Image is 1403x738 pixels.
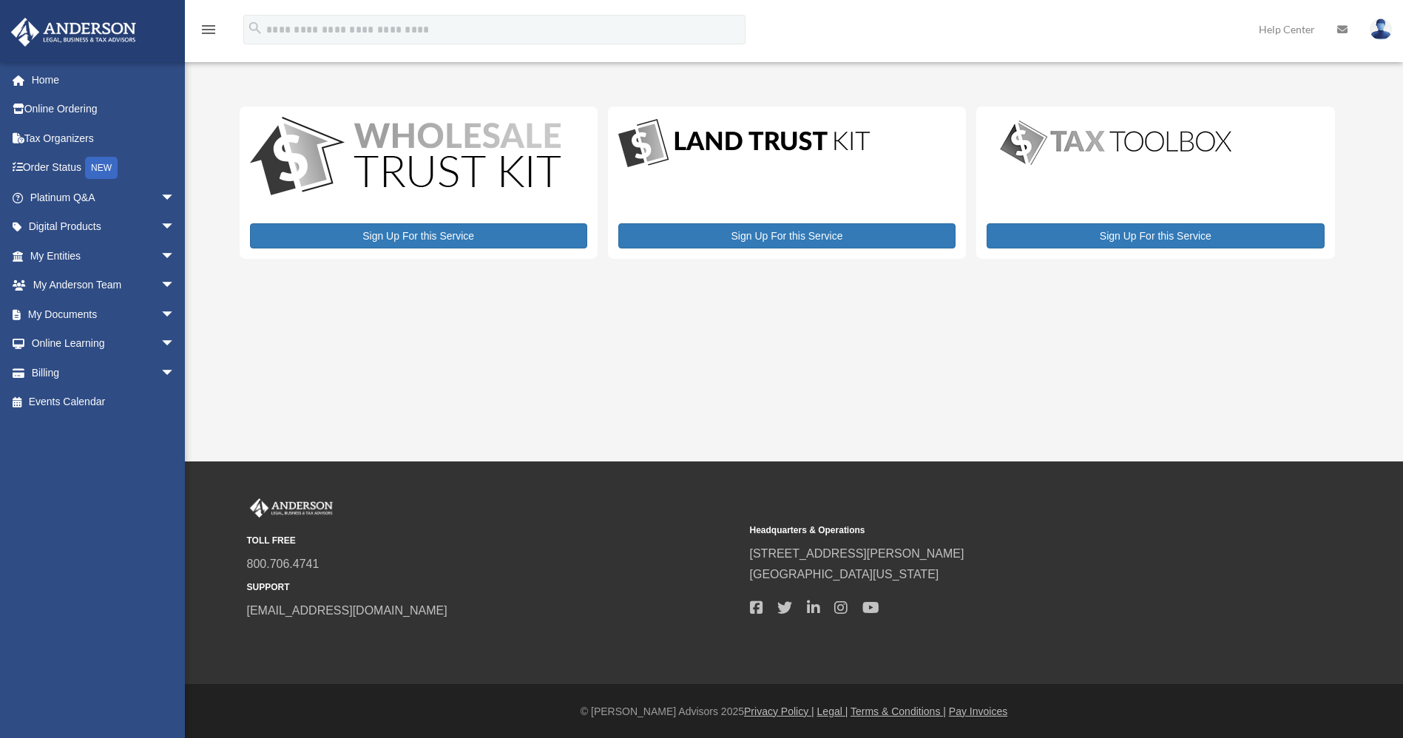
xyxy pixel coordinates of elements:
i: search [247,20,263,36]
a: Platinum Q&Aarrow_drop_down [10,183,197,212]
div: © [PERSON_NAME] Advisors 2025 [185,703,1403,721]
a: 800.706.4741 [247,558,320,570]
span: arrow_drop_down [160,329,190,359]
a: Privacy Policy | [744,705,814,717]
a: [GEOGRAPHIC_DATA][US_STATE] [750,568,939,580]
a: Terms & Conditions | [851,705,946,717]
small: TOLL FREE [247,533,740,549]
img: Anderson Advisors Platinum Portal [247,498,336,518]
a: menu [200,26,217,38]
a: Events Calendar [10,387,197,417]
span: arrow_drop_down [160,299,190,330]
span: arrow_drop_down [160,271,190,301]
small: SUPPORT [247,580,740,595]
a: Order StatusNEW [10,153,197,183]
a: [STREET_ADDRESS][PERSON_NAME] [750,547,964,560]
a: My Entitiesarrow_drop_down [10,241,197,271]
img: WS-Trust-Kit-lgo-1.jpg [250,117,561,199]
a: Sign Up For this Service [618,223,956,248]
div: NEW [85,157,118,179]
a: Pay Invoices [949,705,1007,717]
a: My Anderson Teamarrow_drop_down [10,271,197,300]
span: arrow_drop_down [160,183,190,213]
a: Digital Productsarrow_drop_down [10,212,190,242]
img: Anderson Advisors Platinum Portal [7,18,141,47]
a: Home [10,65,197,95]
a: My Documentsarrow_drop_down [10,299,197,329]
a: Tax Organizers [10,123,197,153]
a: Sign Up For this Service [250,223,587,248]
a: Online Ordering [10,95,197,124]
img: LandTrust_lgo-1.jpg [618,117,870,171]
a: [EMAIL_ADDRESS][DOMAIN_NAME] [247,604,447,617]
span: arrow_drop_down [160,358,190,388]
a: Online Learningarrow_drop_down [10,329,197,359]
a: Legal | [817,705,848,717]
i: menu [200,21,217,38]
span: arrow_drop_down [160,241,190,271]
a: Billingarrow_drop_down [10,358,197,387]
span: arrow_drop_down [160,212,190,243]
img: taxtoolbox_new-1.webp [987,117,1245,169]
small: Headquarters & Operations [750,523,1243,538]
a: Sign Up For this Service [987,223,1324,248]
img: User Pic [1370,18,1392,40]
